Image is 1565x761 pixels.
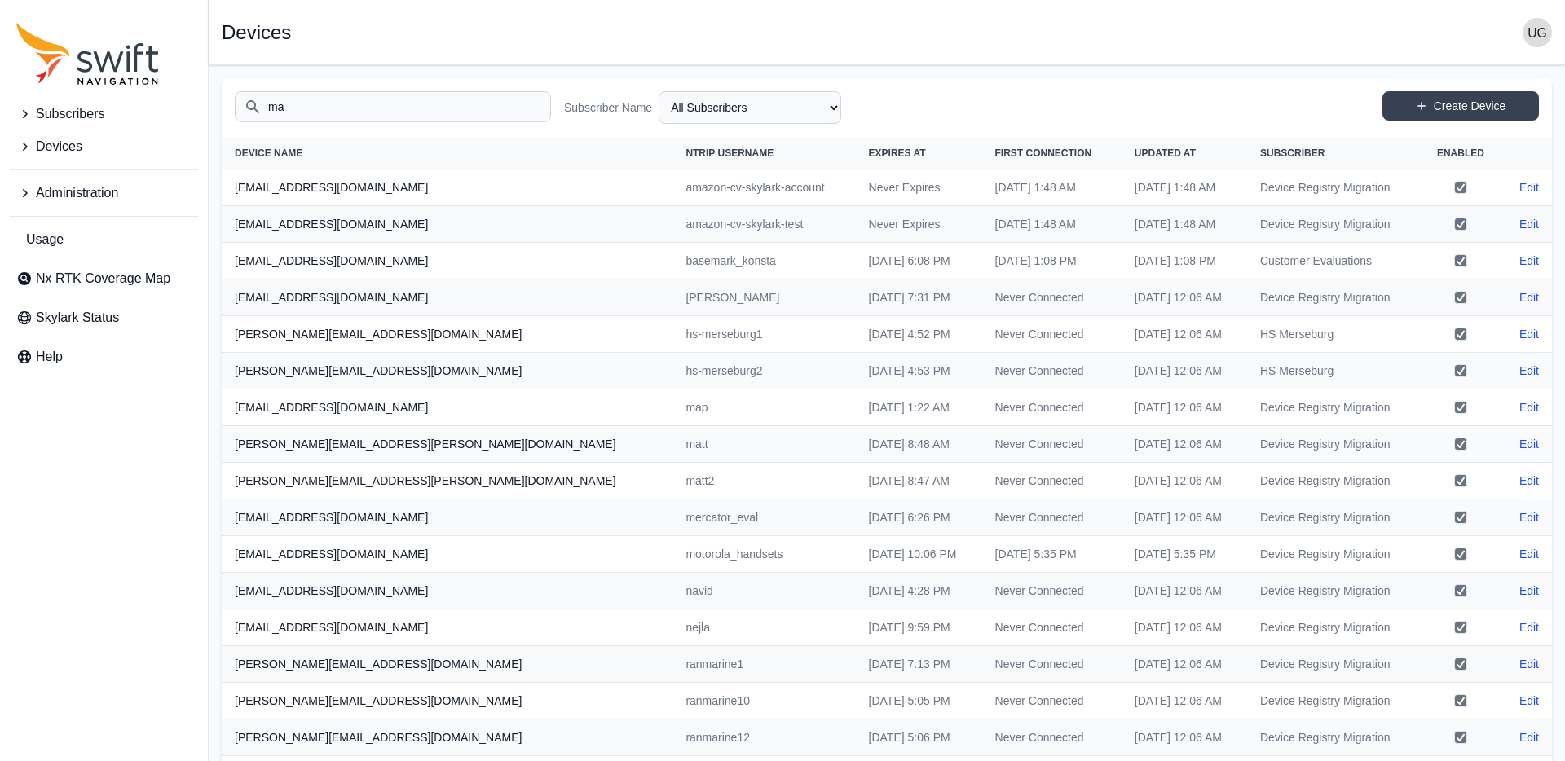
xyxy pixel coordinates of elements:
a: Edit [1519,546,1539,562]
td: HS Merseburg [1247,316,1420,353]
td: Never Expires [856,206,982,243]
td: ranmarine10 [672,683,855,719]
td: nejla [672,609,855,646]
a: Edit [1519,216,1539,232]
td: [DATE] 4:52 PM [856,316,982,353]
span: Updated At [1135,147,1196,159]
td: [DATE] 10:06 PM [856,536,982,573]
th: [PERSON_NAME][EMAIL_ADDRESS][DOMAIN_NAME] [222,683,672,719]
td: Never Connected [982,609,1122,646]
td: [DATE] 12:06 AM [1122,609,1247,646]
td: Device Registry Migration [1247,463,1420,499]
td: Never Connected [982,646,1122,683]
td: [DATE] 5:05 PM [856,683,982,719]
td: [DATE] 5:06 PM [856,719,982,756]
a: Edit [1519,179,1539,196]
td: [DATE] 12:06 AM [1122,573,1247,609]
a: Create Device [1382,91,1539,121]
td: HS Merseburg [1247,353,1420,389]
td: Never Connected [982,463,1122,499]
label: Subscriber Name [564,99,652,116]
td: [DATE] 1:48 AM [1122,169,1247,206]
th: [PERSON_NAME][EMAIL_ADDRESS][DOMAIN_NAME] [222,719,672,756]
td: [DATE] 1:48 AM [1122,206,1247,243]
a: Skylark Status [10,301,198,334]
td: Never Connected [982,719,1122,756]
th: [EMAIL_ADDRESS][DOMAIN_NAME] [222,243,672,279]
td: Device Registry Migration [1247,646,1420,683]
th: [EMAIL_ADDRESS][DOMAIN_NAME] [222,206,672,243]
td: [DATE] 12:06 AM [1122,646,1247,683]
td: [DATE] 12:06 AM [1122,463,1247,499]
td: Device Registry Migration [1247,573,1420,609]
td: Never Connected [982,426,1122,463]
a: Edit [1519,693,1539,709]
a: Edit [1519,509,1539,526]
span: Nx RTK Coverage Map [36,269,170,288]
td: [PERSON_NAME] [672,279,855,316]
td: [DATE] 1:48 AM [982,206,1122,243]
th: [PERSON_NAME][EMAIL_ADDRESS][DOMAIN_NAME] [222,646,672,683]
td: amazon-cv-skylark-account [672,169,855,206]
td: matt2 [672,463,855,499]
td: Never Connected [982,353,1122,389]
th: [EMAIL_ADDRESS][DOMAIN_NAME] [222,279,672,316]
td: ranmarine1 [672,646,855,683]
a: Edit [1519,289,1539,306]
th: [PERSON_NAME][EMAIL_ADDRESS][PERSON_NAME][DOMAIN_NAME] [222,426,672,463]
td: [DATE] 12:06 AM [1122,316,1247,353]
td: Device Registry Migration [1247,206,1420,243]
td: [DATE] 5:35 PM [1122,536,1247,573]
td: [DATE] 8:47 AM [856,463,982,499]
td: Device Registry Migration [1247,683,1420,719]
td: [DATE] 1:08 PM [1122,243,1247,279]
select: Subscriber [659,91,841,124]
td: Device Registry Migration [1247,426,1420,463]
td: Never Connected [982,573,1122,609]
span: First Connection [995,147,1092,159]
a: Edit [1519,399,1539,416]
th: [EMAIL_ADDRESS][DOMAIN_NAME] [222,389,672,426]
a: Edit [1519,729,1539,746]
a: Help [10,341,198,373]
td: matt [672,426,855,463]
th: [EMAIL_ADDRESS][DOMAIN_NAME] [222,536,672,573]
td: [DATE] 12:06 AM [1122,279,1247,316]
td: Device Registry Migration [1247,609,1420,646]
td: [DATE] 12:06 AM [1122,683,1247,719]
td: Never Connected [982,499,1122,536]
a: Edit [1519,473,1539,489]
th: [EMAIL_ADDRESS][DOMAIN_NAME] [222,169,672,206]
button: Subscribers [10,98,198,130]
td: [DATE] 12:06 AM [1122,426,1247,463]
a: Edit [1519,253,1539,269]
td: [DATE] 1:08 PM [982,243,1122,279]
td: Never Connected [982,389,1122,426]
th: [EMAIL_ADDRESS][DOMAIN_NAME] [222,573,672,609]
a: Edit [1519,583,1539,599]
a: Edit [1519,619,1539,636]
td: Never Connected [982,279,1122,316]
a: Edit [1519,363,1539,379]
span: Subscribers [36,104,104,124]
th: [PERSON_NAME][EMAIL_ADDRESS][DOMAIN_NAME] [222,316,672,353]
span: Help [36,347,63,367]
td: [DATE] 6:08 PM [856,243,982,279]
span: Skylark Status [36,308,119,328]
td: Device Registry Migration [1247,169,1420,206]
td: amazon-cv-skylark-test [672,206,855,243]
a: Nx RTK Coverage Map [10,262,198,295]
td: motorola_handsets [672,536,855,573]
td: Device Registry Migration [1247,279,1420,316]
td: [DATE] 1:22 AM [856,389,982,426]
input: Search [235,91,551,122]
span: Usage [26,230,64,249]
td: hs-merseburg1 [672,316,855,353]
td: Device Registry Migration [1247,499,1420,536]
td: [DATE] 4:53 PM [856,353,982,389]
th: [EMAIL_ADDRESS][DOMAIN_NAME] [222,499,672,536]
th: [PERSON_NAME][EMAIL_ADDRESS][DOMAIN_NAME] [222,353,672,389]
h1: Devices [222,23,291,42]
td: [DATE] 1:48 AM [982,169,1122,206]
th: Device Name [222,137,672,169]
